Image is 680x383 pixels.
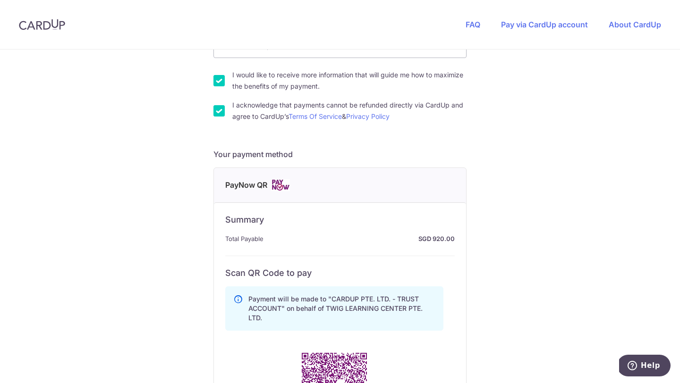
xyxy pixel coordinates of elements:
a: Pay via CardUp account [501,20,588,29]
a: FAQ [466,20,480,29]
img: Cards logo [271,179,290,191]
p: Payment will be made to "CARDUP PTE. LTD. - TRUST ACCOUNT" on behalf of TWIG LEARNING CENTER PTE.... [248,294,435,323]
span: Total Payable [225,233,263,244]
a: Terms Of Service [289,112,342,120]
label: I would like to receive more information that will guide me how to maximize the benefits of my pa... [232,69,467,92]
label: I acknowledge that payments cannot be refunded directly via CardUp and agree to CardUp’s & [232,100,467,122]
a: Privacy Policy [346,112,390,120]
h6: Scan QR Code to pay [225,267,455,279]
strong: SGD 920.00 [267,233,455,244]
h6: Summary [225,214,455,225]
span: PayNow QR [225,179,267,191]
a: About CardUp [609,20,661,29]
iframe: Opens a widget where you can find more information [619,355,671,378]
h5: Your payment method [213,149,467,160]
img: CardUp [19,19,65,30]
